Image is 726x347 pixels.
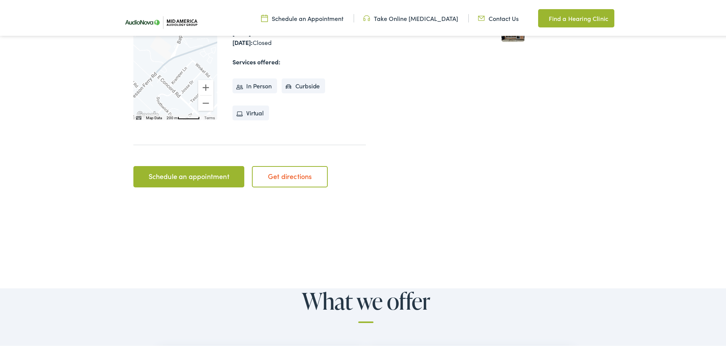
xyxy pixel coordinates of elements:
strong: Services offered: [232,56,280,64]
li: Curbside [282,77,325,92]
img: utility icon [363,13,370,21]
a: Schedule an Appointment [261,13,343,21]
a: Find a Hearing Clinic [538,8,614,26]
li: Virtual [232,104,269,119]
img: utility icon [538,12,545,21]
button: Zoom out [198,94,213,109]
a: Contact Us [478,13,519,21]
span: 200 m [167,114,178,118]
button: Map Data [146,114,162,119]
button: Keyboard shortcuts [136,114,141,119]
strong: [DATE]: [232,37,253,45]
li: In Person [232,77,277,92]
a: Schedule an appointment [133,165,244,186]
button: Zoom in [198,78,213,94]
a: Take Online [MEDICAL_DATA] [363,13,458,21]
img: utility icon [478,13,485,21]
a: Terms (opens in new tab) [204,114,215,118]
img: utility icon [261,13,268,21]
button: Map Scale: 200 m per 54 pixels [164,113,202,118]
strong: [DATE]: [232,27,253,35]
h2: What we offer [156,287,575,321]
a: Get directions [252,165,328,186]
img: Google [135,109,160,118]
a: Open this area in Google Maps (opens a new window) [135,109,160,118]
